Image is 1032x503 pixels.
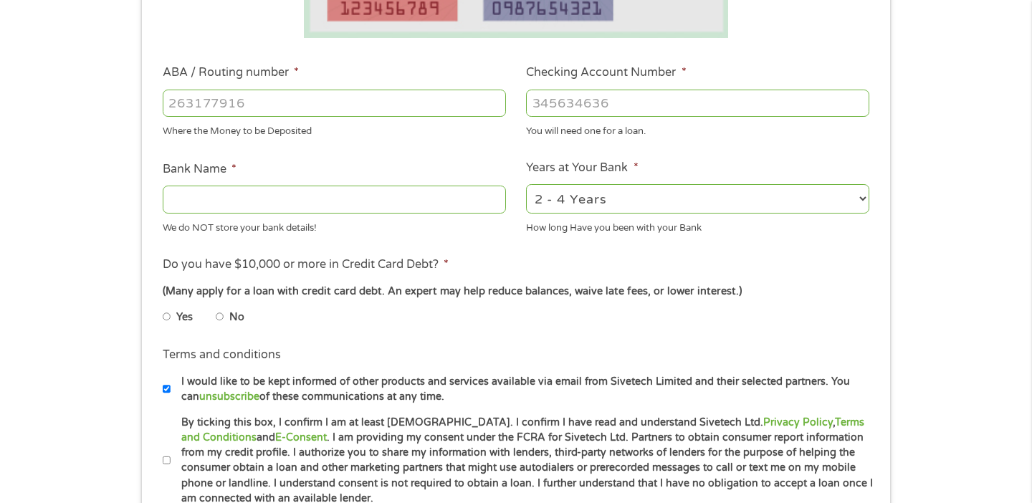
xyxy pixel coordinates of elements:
[763,416,833,428] a: Privacy Policy
[163,348,281,363] label: Terms and conditions
[526,90,869,117] input: 345634636
[526,161,638,176] label: Years at Your Bank
[163,90,506,117] input: 263177916
[526,120,869,139] div: You will need one for a loan.
[229,310,244,325] label: No
[526,216,869,235] div: How long Have you been with your Bank
[181,416,864,444] a: Terms and Conditions
[163,284,869,300] div: (Many apply for a loan with credit card debt. An expert may help reduce balances, waive late fees...
[163,162,236,177] label: Bank Name
[163,65,299,80] label: ABA / Routing number
[171,374,874,405] label: I would like to be kept informed of other products and services available via email from Sivetech...
[199,391,259,403] a: unsubscribe
[176,310,193,325] label: Yes
[163,216,506,235] div: We do NOT store your bank details!
[163,120,506,139] div: Where the Money to be Deposited
[526,65,686,80] label: Checking Account Number
[163,257,449,272] label: Do you have $10,000 or more in Credit Card Debt?
[275,431,327,444] a: E-Consent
